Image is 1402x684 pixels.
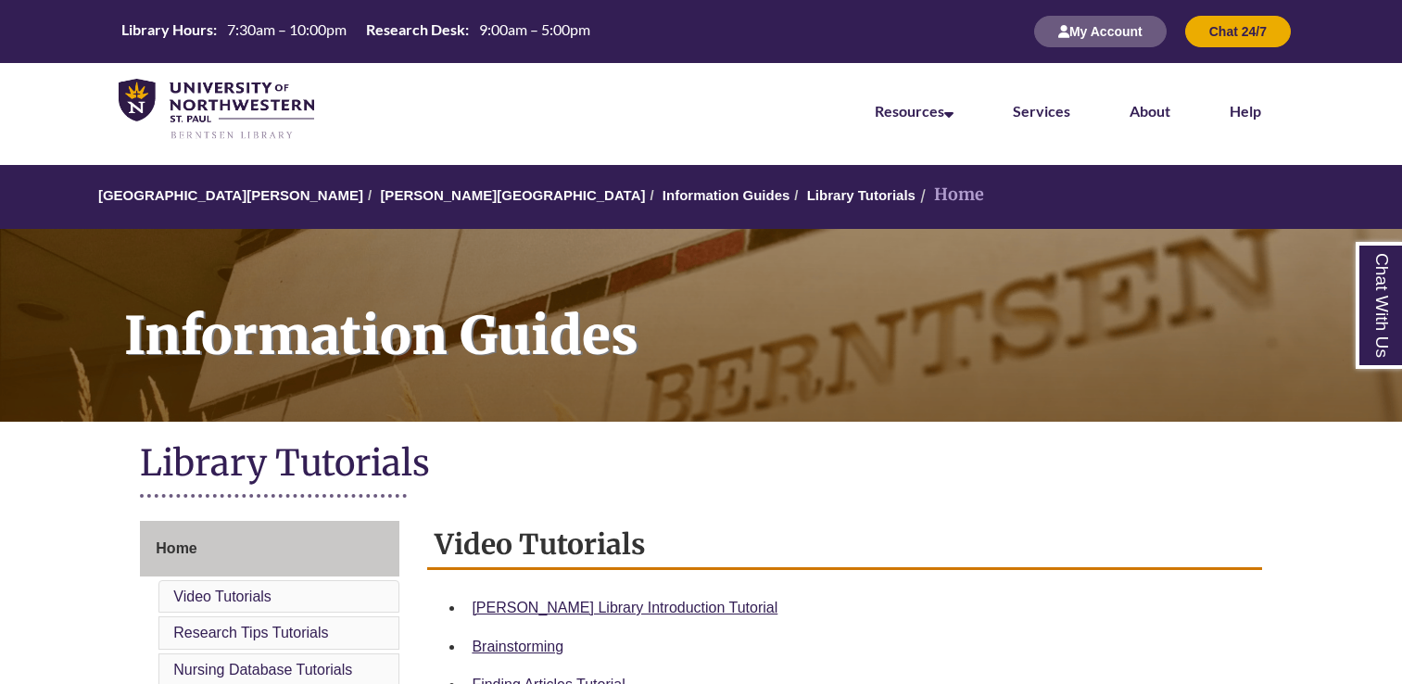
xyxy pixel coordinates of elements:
a: Library Tutorials [807,187,916,203]
a: Information Guides [663,187,790,203]
a: Brainstorming [472,639,563,654]
a: [PERSON_NAME] Library Introduction Tutorial [472,600,777,615]
span: 7:30am – 10:00pm [227,20,347,38]
a: Home [140,521,399,576]
span: 9:00am – 5:00pm [479,20,590,38]
button: My Account [1034,16,1167,47]
a: Chat 24/7 [1185,23,1291,39]
a: About [1130,102,1170,120]
img: UNWSP Library Logo [119,79,314,141]
a: My Account [1034,23,1167,39]
h2: Video Tutorials [427,521,1261,570]
h1: Library Tutorials [140,440,1261,489]
th: Research Desk: [359,19,472,40]
h1: Information Guides [104,229,1402,398]
a: Research Tips Tutorials [173,625,328,640]
table: Hours Today [114,19,598,43]
span: Home [156,540,196,556]
a: Services [1013,102,1070,120]
th: Library Hours: [114,19,220,40]
a: Help [1230,102,1261,120]
a: [GEOGRAPHIC_DATA][PERSON_NAME] [98,187,363,203]
a: Resources [875,102,954,120]
a: [PERSON_NAME][GEOGRAPHIC_DATA] [380,187,645,203]
a: Hours Today [114,19,598,44]
a: Video Tutorials [173,589,272,604]
li: Home [916,182,984,209]
a: Nursing Database Tutorials [173,662,352,678]
button: Chat 24/7 [1185,16,1291,47]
